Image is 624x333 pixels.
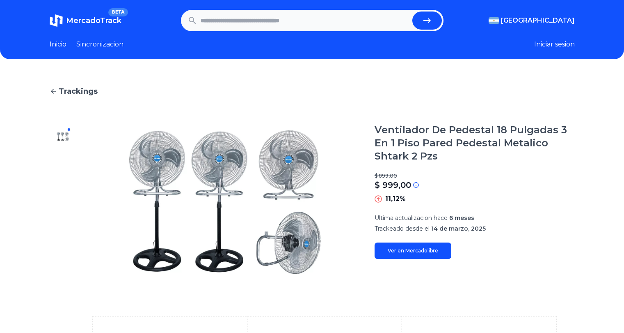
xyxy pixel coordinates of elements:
span: 14 de marzo, 2025 [431,225,486,232]
span: MercadoTrack [66,16,121,25]
span: BETA [108,8,128,16]
h1: Ventilador De Pedestal 18 Pulgadas 3 En 1 Piso Pared Pedestal Metalico Shtark 2 Pzs [375,123,575,163]
img: Argentina [489,17,499,24]
img: Ventilador De Pedestal 18 Pulgadas 3 En 1 Piso Pared Pedestal Metalico Shtark 2 Pzs [56,130,69,143]
button: [GEOGRAPHIC_DATA] [489,16,575,25]
span: Ultima actualizacion hace [375,214,448,222]
img: MercadoTrack [50,14,63,27]
a: Trackings [50,86,575,97]
img: Ventilador De Pedestal 18 Pulgadas 3 En 1 Piso Pared Pedestal Metalico Shtark 2 Pzs [56,261,69,275]
span: Trackings [59,86,98,97]
a: Ver en Mercadolibre [375,243,451,259]
a: Sincronizacion [76,39,123,49]
p: $ 999,00 [375,179,411,191]
a: MercadoTrackBETA [50,14,121,27]
button: Iniciar sesion [534,39,575,49]
img: Ventilador De Pedestal 18 Pulgadas 3 En 1 Piso Pared Pedestal Metalico Shtark 2 Pzs [56,235,69,248]
p: 11,12% [385,194,406,204]
a: Inicio [50,39,66,49]
span: [GEOGRAPHIC_DATA] [501,16,575,25]
img: Ventilador De Pedestal 18 Pulgadas 3 En 1 Piso Pared Pedestal Metalico Shtark 2 Pzs [56,209,69,222]
img: Ventilador De Pedestal 18 Pulgadas 3 En 1 Piso Pared Pedestal Metalico Shtark 2 Pzs [56,183,69,196]
span: Trackeado desde el [375,225,430,232]
span: 6 meses [449,214,474,222]
img: Ventilador De Pedestal 18 Pulgadas 3 En 1 Piso Pared Pedestal Metalico Shtark 2 Pzs [92,123,358,281]
img: Ventilador De Pedestal 18 Pulgadas 3 En 1 Piso Pared Pedestal Metalico Shtark 2 Pzs [56,156,69,169]
p: $ 899,00 [375,173,575,179]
